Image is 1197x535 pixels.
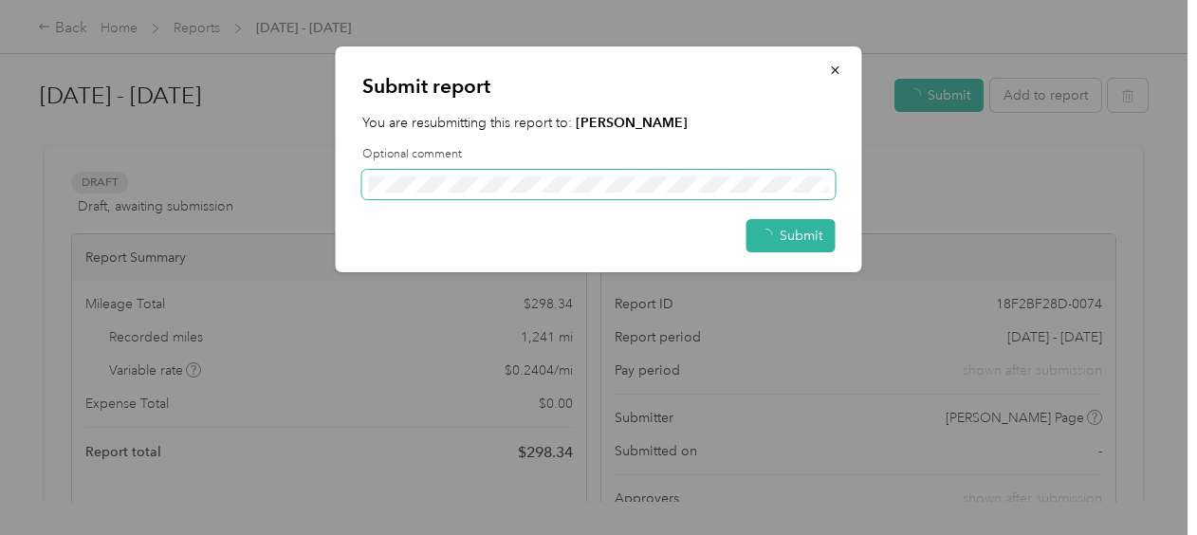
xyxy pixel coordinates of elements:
p: You are resubmitting this report to: [362,113,836,133]
strong: [PERSON_NAME] [576,115,688,131]
label: Optional comment [362,146,836,163]
iframe: Everlance-gr Chat Button Frame [1091,429,1197,535]
button: Submit [746,219,836,252]
p: Submit report [362,73,836,100]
